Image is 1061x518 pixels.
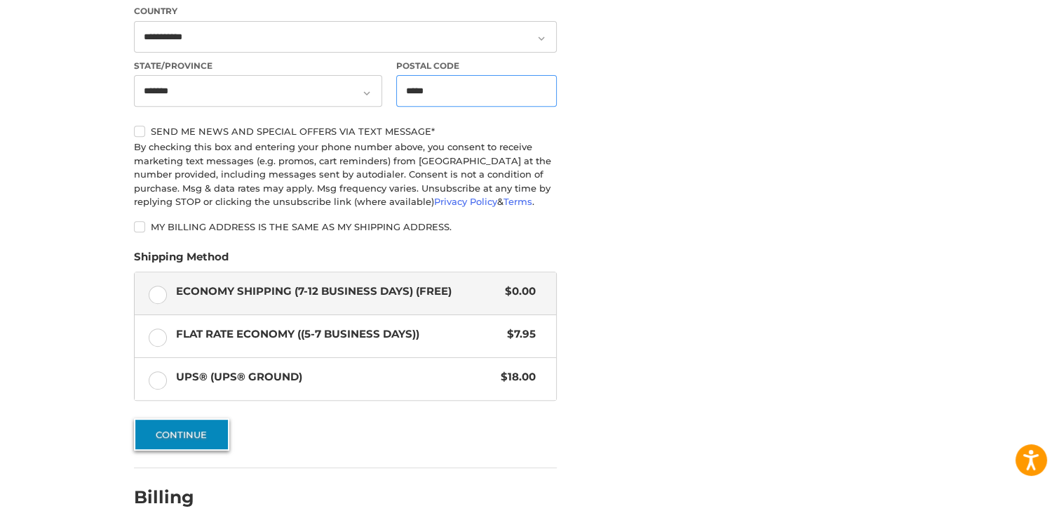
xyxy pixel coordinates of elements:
[134,486,216,508] h2: Billing
[176,326,501,343] span: Flat Rate Economy ((5-7 Business Days))
[134,221,557,232] label: My billing address is the same as my shipping address.
[945,480,1061,518] iframe: Google Customer Reviews
[498,284,536,300] span: $0.00
[500,326,536,343] span: $7.95
[134,140,557,209] div: By checking this box and entering your phone number above, you consent to receive marketing text ...
[134,5,557,18] label: Country
[434,196,497,207] a: Privacy Policy
[504,196,532,207] a: Terms
[176,369,494,385] span: UPS® (UPS® Ground)
[176,284,499,300] span: Economy Shipping (7-12 Business Days) (Free)
[134,249,229,272] legend: Shipping Method
[396,60,557,72] label: Postal Code
[494,369,536,385] span: $18.00
[134,126,557,137] label: Send me news and special offers via text message*
[134,60,382,72] label: State/Province
[134,418,229,451] button: Continue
